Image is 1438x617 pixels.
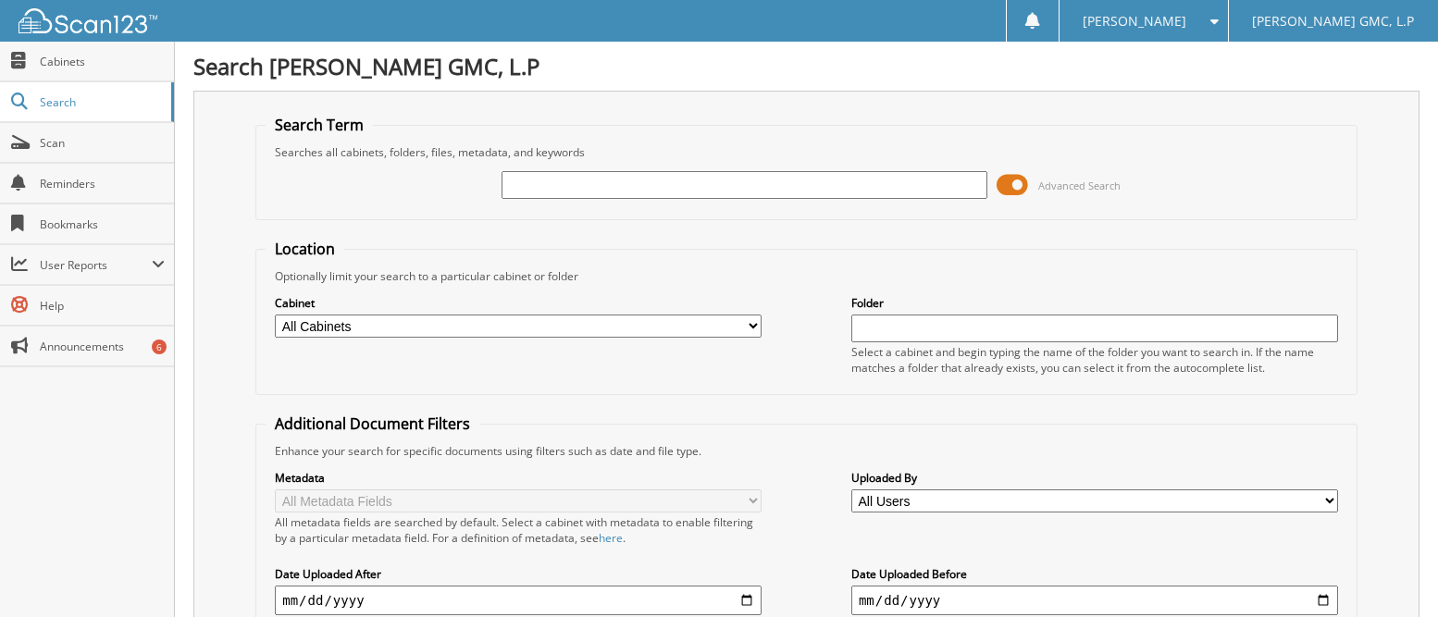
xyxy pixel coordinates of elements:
div: 6 [152,339,167,354]
span: Advanced Search [1038,179,1121,192]
span: Help [40,298,165,314]
span: Announcements [40,339,165,354]
span: Reminders [40,176,165,191]
span: Bookmarks [40,216,165,232]
label: Uploaded By [851,470,1338,486]
a: here [599,530,623,546]
span: [PERSON_NAME] [1083,16,1186,27]
legend: Search Term [266,115,373,135]
label: Date Uploaded After [275,566,762,582]
span: Search [40,94,162,110]
div: Enhance your search for specific documents using filters such as date and file type. [266,443,1347,459]
span: User Reports [40,257,152,273]
div: All metadata fields are searched by default. Select a cabinet with metadata to enable filtering b... [275,514,762,546]
label: Folder [851,295,1338,311]
span: Cabinets [40,54,165,69]
div: Select a cabinet and begin typing the name of the folder you want to search in. If the name match... [851,344,1338,376]
label: Metadata [275,470,762,486]
h1: Search [PERSON_NAME] GMC, L.P [193,51,1419,81]
div: Optionally limit your search to a particular cabinet or folder [266,268,1347,284]
span: Scan [40,135,165,151]
label: Cabinet [275,295,762,311]
div: Searches all cabinets, folders, files, metadata, and keywords [266,144,1347,160]
input: start [275,586,762,615]
span: [PERSON_NAME] GMC, L.P [1252,16,1414,27]
legend: Location [266,239,344,259]
legend: Additional Document Filters [266,413,479,434]
label: Date Uploaded Before [851,566,1338,582]
img: scan123-logo-white.svg [19,8,157,33]
input: end [851,586,1338,615]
